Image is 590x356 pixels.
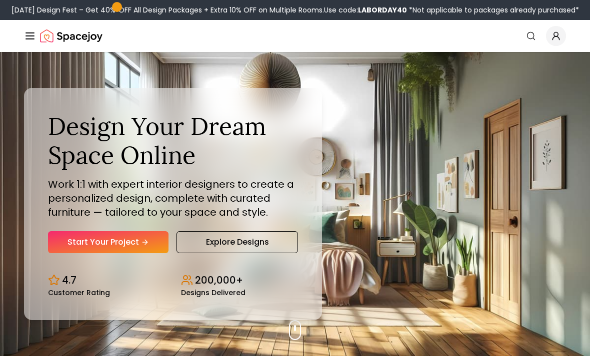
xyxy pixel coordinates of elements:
[176,231,298,253] a: Explore Designs
[407,5,579,15] span: *Not applicable to packages already purchased*
[48,112,298,169] h1: Design Your Dream Space Online
[48,265,298,296] div: Design stats
[195,273,243,287] p: 200,000+
[48,231,168,253] a: Start Your Project
[40,26,102,46] a: Spacejoy
[40,26,102,46] img: Spacejoy Logo
[324,5,407,15] span: Use code:
[62,273,76,287] p: 4.7
[181,289,245,296] small: Designs Delivered
[48,289,110,296] small: Customer Rating
[48,177,298,219] p: Work 1:1 with expert interior designers to create a personalized design, complete with curated fu...
[11,5,579,15] div: [DATE] Design Fest – Get 40% OFF All Design Packages + Extra 10% OFF on Multiple Rooms.
[358,5,407,15] b: LABORDAY40
[24,20,566,52] nav: Global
